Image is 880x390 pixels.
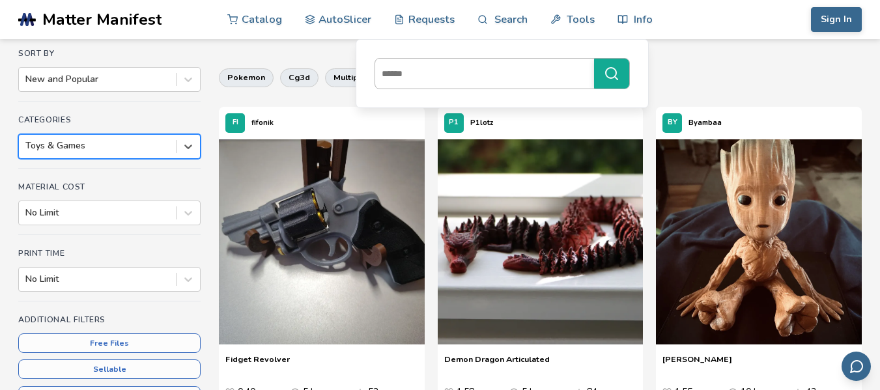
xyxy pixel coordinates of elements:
[25,74,28,85] input: New and Popular
[18,182,201,191] h4: Material Cost
[25,208,28,218] input: No Limit
[42,10,162,29] span: Matter Manifest
[18,49,201,58] h4: Sort By
[842,352,871,381] button: Send feedback via email
[18,249,201,258] h4: Print Time
[225,354,290,374] a: Fidget Revolver
[470,116,493,130] p: P1lotz
[18,115,201,124] h4: Categories
[18,333,201,353] button: Free Files
[251,116,274,130] p: fifonik
[280,68,319,87] button: cg3d
[688,116,722,130] p: Byambaa
[444,354,550,374] a: Demon Dragon Articulated
[233,118,238,127] span: FI
[25,274,28,285] input: No Limit
[18,315,201,324] h4: Additional Filters
[811,7,862,32] button: Sign In
[662,354,732,374] a: [PERSON_NAME]
[325,68,378,87] button: multipart
[668,118,677,127] span: BY
[18,359,201,379] button: Sellable
[219,68,274,87] button: pokemon
[449,118,459,127] span: P1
